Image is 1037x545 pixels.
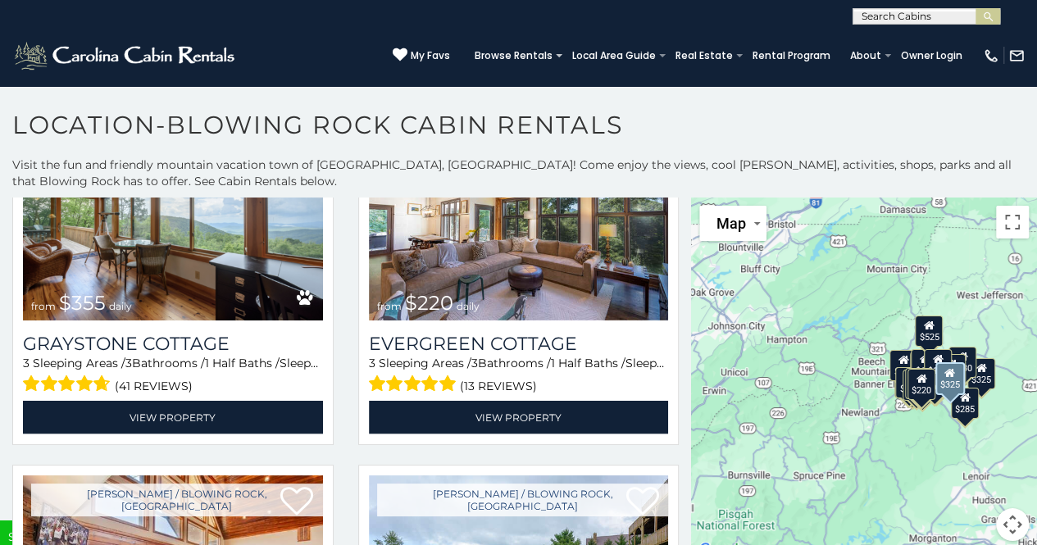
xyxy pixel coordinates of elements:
div: $165 [905,367,933,398]
a: Evergreen Cottage [369,333,669,355]
button: Toggle fullscreen view [996,206,1029,238]
div: Sleeping Areas / Bathrooms / Sleeps: [23,355,323,397]
div: $150 [924,348,952,379]
a: Rental Program [744,44,839,67]
a: Graystone Cottage [23,333,323,355]
a: Real Estate [667,44,741,67]
span: daily [457,300,480,312]
img: Evergreen Cottage [369,120,669,320]
button: Change map style [699,206,766,241]
span: 3 [369,356,375,370]
span: My Favs [411,48,450,63]
a: [PERSON_NAME] / Blowing Rock, [GEOGRAPHIC_DATA] [377,484,669,516]
div: $400 [889,350,917,381]
span: 1 Half Baths / [205,356,280,370]
div: $525 [916,315,944,346]
div: $355 [903,370,930,401]
a: Evergreen Cottage from $220 daily [369,120,669,320]
img: Graystone Cottage [23,120,323,320]
a: Browse Rentals [466,44,561,67]
span: Map [716,215,745,232]
span: (41 reviews) [115,375,193,397]
a: [PERSON_NAME] / Blowing Rock, [GEOGRAPHIC_DATA] [31,484,323,516]
span: 9 [665,356,672,370]
span: 11 [319,356,327,370]
span: 1 Half Baths / [551,356,625,370]
span: daily [109,300,132,312]
a: Local Area Guide [564,44,664,67]
img: phone-regular-white.png [983,48,999,64]
span: 3 [23,356,30,370]
a: View Property [23,401,323,434]
a: Graystone Cottage from $355 daily [23,120,323,320]
div: $675 [912,349,939,380]
span: 3 [471,356,478,370]
span: 3 [125,356,132,370]
img: mail-regular-white.png [1008,48,1025,64]
span: from [31,300,56,312]
a: About [842,44,889,67]
span: $355 [59,291,106,315]
div: $220 [907,368,935,399]
a: Owner Login [893,44,971,67]
a: My Favs [393,48,450,64]
img: White-1-2.png [12,39,239,72]
button: Map camera controls [996,508,1029,541]
div: $345 [908,370,936,402]
div: $325 [967,358,995,389]
a: View Property [369,401,669,434]
span: (13 reviews) [460,375,537,397]
div: $226 [939,354,967,385]
span: $220 [405,291,453,315]
div: Sleeping Areas / Bathrooms / Sleeps: [369,355,669,397]
div: $410 [895,366,923,397]
div: $930 [948,347,976,378]
span: from [377,300,402,312]
div: $325 [935,361,965,394]
div: $285 [951,387,979,418]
